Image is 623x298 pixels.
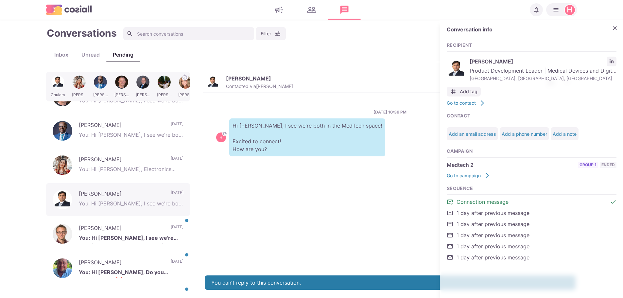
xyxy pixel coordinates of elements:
div: Unread [75,51,106,59]
span: ended [600,162,616,168]
img: Ghulam A. [206,76,219,89]
span: Medtech 2 [447,161,474,169]
a: Go to campaign [447,172,491,179]
span: 1 day after previous message [457,209,529,217]
div: Inbox [48,51,75,59]
div: humard@gmx.com [567,6,573,14]
span: 1 day after previous message [457,220,529,228]
p: [DATE] [171,190,183,200]
button: Close [610,23,620,33]
h3: Recipient [447,43,616,48]
img: Jerry Asamoah [53,121,72,141]
p: You: Hi [PERSON_NAME], Electronics manufacturers are under pressure to balance cost, quality, and... [79,165,183,175]
div: humard@gmx.com [219,135,222,139]
p: [PERSON_NAME] [79,258,164,268]
button: Add a note [553,131,577,137]
img: Ghulam A. [53,190,72,209]
p: [PERSON_NAME] [79,190,164,200]
h3: Campaign [447,149,616,154]
img: logo [46,5,92,15]
img: Ghulam A. [447,59,466,79]
button: Add tag [447,87,481,96]
img: Allen Page [53,258,72,278]
img: Dirk Smeets [53,224,72,244]
p: [PERSON_NAME] [79,121,164,131]
a: Go to contact [447,100,486,106]
p: [DATE] 10:36 PM [373,109,407,115]
p: You: Hi [PERSON_NAME], I see we're both in the MedTech space! Excited to connect! How are you? [79,200,183,209]
p: You can't reply to this conversation. [211,279,569,287]
div: Pending [106,51,140,59]
p: [DATE] [171,155,183,165]
span: [PERSON_NAME] [470,58,603,65]
span: [GEOGRAPHIC_DATA], [GEOGRAPHIC_DATA], [GEOGRAPHIC_DATA] [470,75,616,82]
p: You: Hi [PERSON_NAME], I see we're both in the MedTech space! Excited to connect! How are you? [79,96,183,106]
p: You: Hi [PERSON_NAME], Do you struggle with: ❌ Bottlenecks in production due to manual handling. ... [79,268,183,278]
p: [PERSON_NAME] [79,155,164,165]
p: [PERSON_NAME] [226,75,271,82]
a: LinkedIn profile link [607,57,616,66]
span: Connection message [457,198,509,206]
button: Filter [256,27,286,40]
input: Search conversations [123,27,254,40]
img: Nancy Nguyen Garcia [53,155,72,175]
span: 1 day after previous message [457,231,529,239]
button: Add an email address [449,131,496,137]
p: [PERSON_NAME] [79,224,164,234]
h2: Conversation info [447,26,607,33]
p: [DATE] [171,224,183,234]
p: Contacted via [PERSON_NAME] [226,83,293,89]
p: You: Hi [PERSON_NAME], I see we're both in the MedTech space! Excited to connect! How are you? [79,131,183,141]
svg: avatar [223,132,226,135]
h3: Sequence [447,186,616,191]
p: [DATE] [171,258,183,268]
h3: Contact [447,113,616,119]
p: You: Hi [PERSON_NAME], I see we're both in the MedTech space! Scaling high-mix, low-volume produc... [79,234,183,244]
p: [DATE] [171,121,183,131]
span: group 1 [578,162,598,168]
span: 1 day after previous message [457,254,529,261]
span: 1 day after previous message [457,242,529,250]
button: Notifications [530,3,543,16]
button: humard@gmx.com [546,3,577,16]
button: Add a phone number [502,131,547,137]
button: Ghulam A.[PERSON_NAME]Contacted via[PERSON_NAME] [206,75,293,89]
span: Product Development Leader | Medical Devices and Digital Health | Regulatory Strategy | AI-Enable... [470,67,616,75]
h1: Conversations [47,27,117,39]
p: Hi [PERSON_NAME], I see we're both in the MedTech space! Excited to connect! How are you? [229,118,385,156]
